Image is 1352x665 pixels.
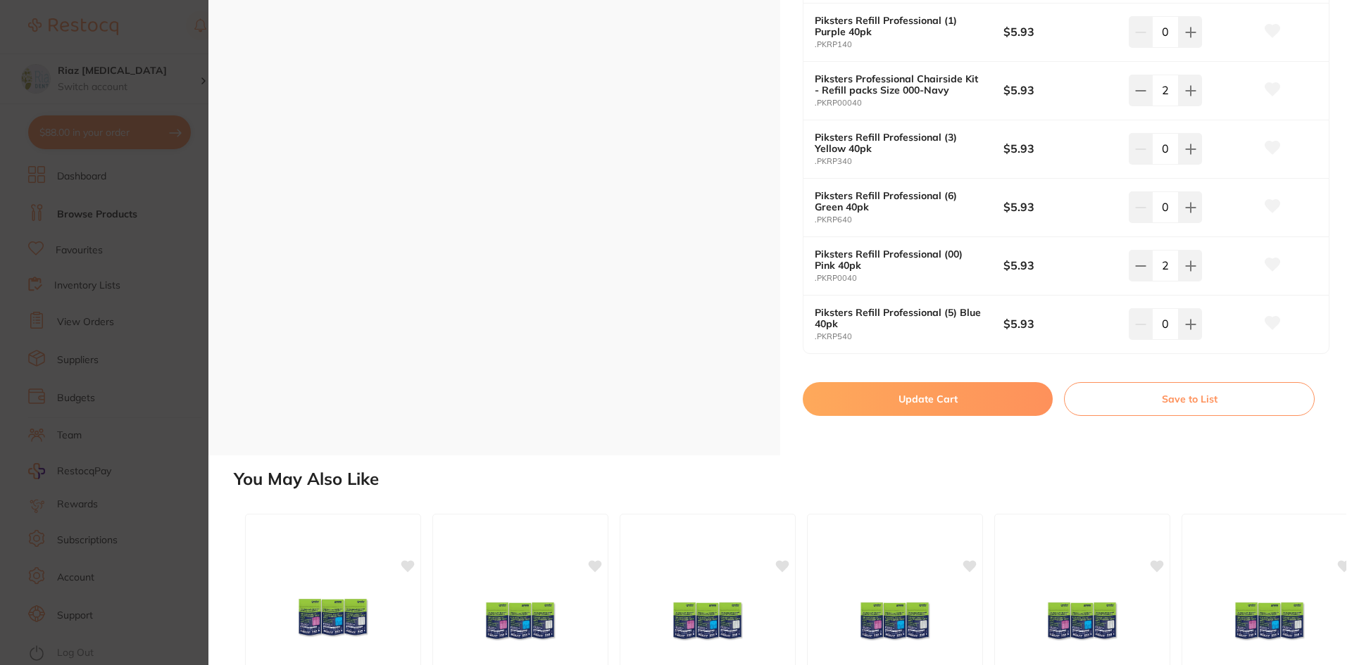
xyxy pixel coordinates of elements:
[1003,316,1117,331] b: $5.93
[815,99,1003,108] small: .PKRP00040
[815,307,984,329] b: Piksters Refill Professional (5) Blue 40pk
[1037,588,1128,658] img: Piksters Refill Professional (3) Yellow 40pk
[1003,24,1117,39] b: $5.93
[815,190,984,213] b: Piksters Refill Professional (6) Green 40pk
[287,584,379,654] img: Piksters Refill Professional 10pk
[1003,258,1117,273] b: $5.93
[815,157,1003,166] small: .PKRP340
[1224,588,1315,658] img: Piksters Refill Professional (8) Orange 10pk
[1003,199,1117,215] b: $5.93
[815,15,984,37] b: Piksters Refill Professional (1) Purple 40pk
[815,332,1003,341] small: .PKRP540
[234,469,1346,489] h2: You May Also Like
[1003,82,1117,98] b: $5.93
[1003,141,1117,156] b: $5.93
[849,588,941,658] img: Piksters Refill Professional (7) Black 10pk
[815,73,984,96] b: Piksters Professional Chairside Kit - Refill packs Size 000-Navy
[815,248,984,271] b: Piksters Refill Professional (00) Pink 40pk
[662,588,753,658] img: Piksters Refill Professional (6) Green 40pk
[803,382,1053,416] button: Update Cart
[815,40,1003,49] small: .PKRP140
[815,132,984,154] b: Piksters Refill Professional (3) Yellow 40pk
[815,274,1003,283] small: .PKRP0040
[475,588,566,658] img: Piksters Refill Professional (5) Blue 40pk
[1064,382,1315,416] button: Save to List
[815,215,1003,224] small: .PKRP640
